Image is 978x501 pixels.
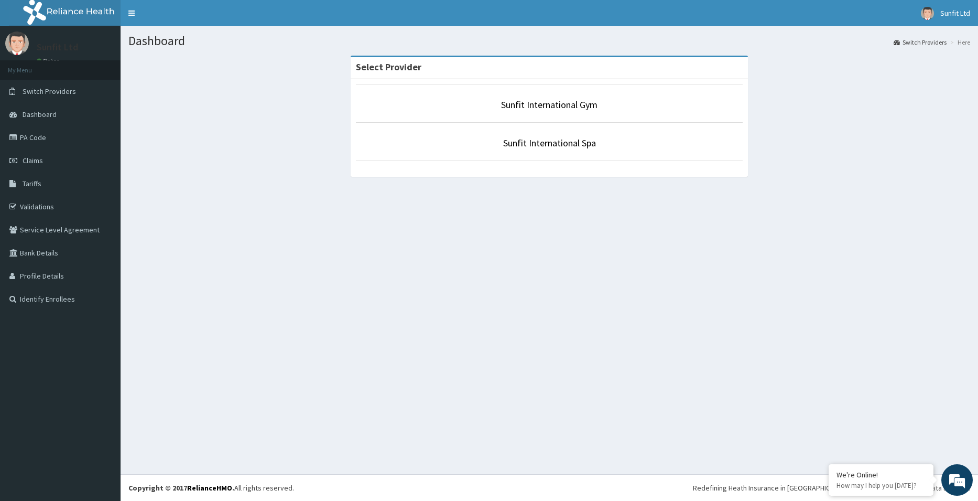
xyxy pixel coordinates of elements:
[836,470,926,479] div: We're Online!
[501,99,597,111] a: Sunfit International Gym
[948,38,970,47] li: Here
[921,7,934,20] img: User Image
[5,31,29,55] img: User Image
[23,179,41,188] span: Tariffs
[894,38,947,47] a: Switch Providers
[23,87,76,96] span: Switch Providers
[693,483,970,493] div: Redefining Heath Insurance in [GEOGRAPHIC_DATA] using Telemedicine and Data Science!
[836,481,926,490] p: How may I help you today?
[121,474,978,501] footer: All rights reserved.
[128,34,970,48] h1: Dashboard
[940,8,970,18] span: Sunfit Ltd
[23,156,43,165] span: Claims
[503,137,596,149] a: Sunfit International Spa
[128,483,234,493] strong: Copyright © 2017 .
[187,483,232,493] a: RelianceHMO
[37,57,62,65] a: Online
[37,42,78,52] p: Sunfit Ltd
[356,61,421,73] strong: Select Provider
[23,110,57,119] span: Dashboard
